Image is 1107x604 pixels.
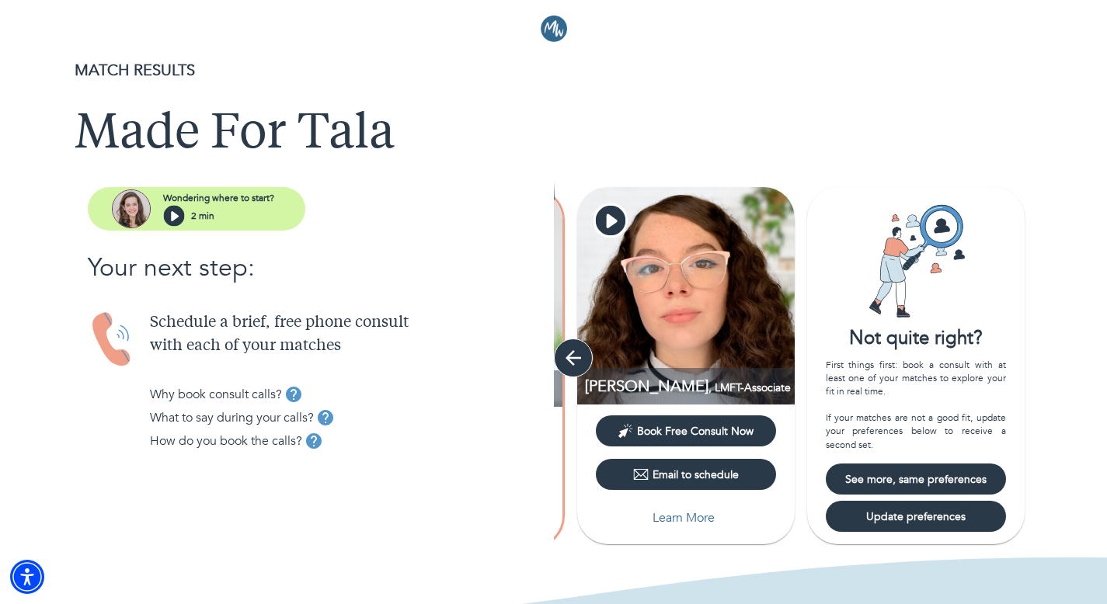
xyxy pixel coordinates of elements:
[314,406,337,429] button: tooltip
[807,325,1025,352] div: Not quite right?
[150,385,282,404] p: Why book consult calls?
[541,16,567,42] img: Logo
[596,415,776,446] button: Book Free Consult Now
[832,509,1000,524] span: Update preferences
[150,432,302,450] p: How do you book the calls?
[826,501,1006,532] button: Update preferences
[302,429,325,453] button: tooltip
[282,383,305,406] button: tooltip
[633,467,739,482] div: Email to schedule
[150,311,554,358] p: Schedule a brief, free phone consult with each of your matches
[637,424,754,439] span: Book Free Consult Now
[596,502,776,533] button: Learn More
[596,459,776,490] button: Email to schedule
[191,209,214,223] p: 2 min
[10,560,44,594] div: Accessibility Menu
[88,249,554,286] p: Your next step:
[75,107,1032,163] h1: Made For Tala
[653,509,715,527] p: Learn More
[826,359,1006,452] div: First things first: book a consult with at least one of your matches to explore your fit in real ...
[75,59,1032,82] p: MATCH RESULTS
[832,472,1000,487] span: See more, same preferences
[708,380,791,395] span: , LMFT-Associate
[826,463,1006,495] button: See more, same preferences
[88,311,138,368] img: Handset
[150,408,314,427] p: What to say during your calls?
[112,189,151,228] img: assistant
[585,376,795,397] p: [PERSON_NAME]
[577,187,795,404] img: Samantha Fantauzzi profile
[858,203,974,319] img: Card icon
[88,187,305,231] button: assistantWondering where to start?2 min
[163,191,274,205] p: Wondering where to start?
